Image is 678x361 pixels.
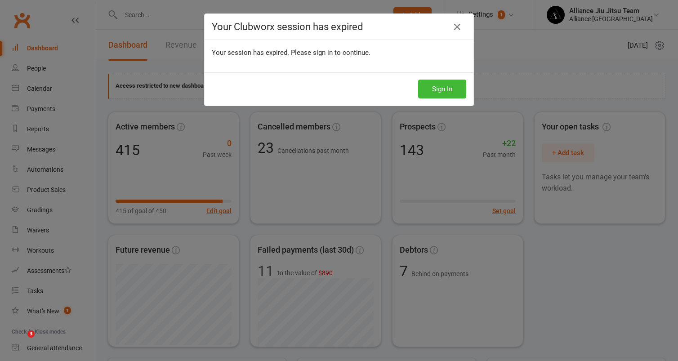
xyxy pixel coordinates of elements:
span: 3 [27,330,35,338]
a: Close [450,20,464,34]
h4: Your Clubworx session has expired [212,21,466,32]
iframe: Intercom live chat [9,330,31,352]
button: Sign In [418,80,466,98]
span: Your session has expired. Please sign in to continue. [212,49,370,57]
